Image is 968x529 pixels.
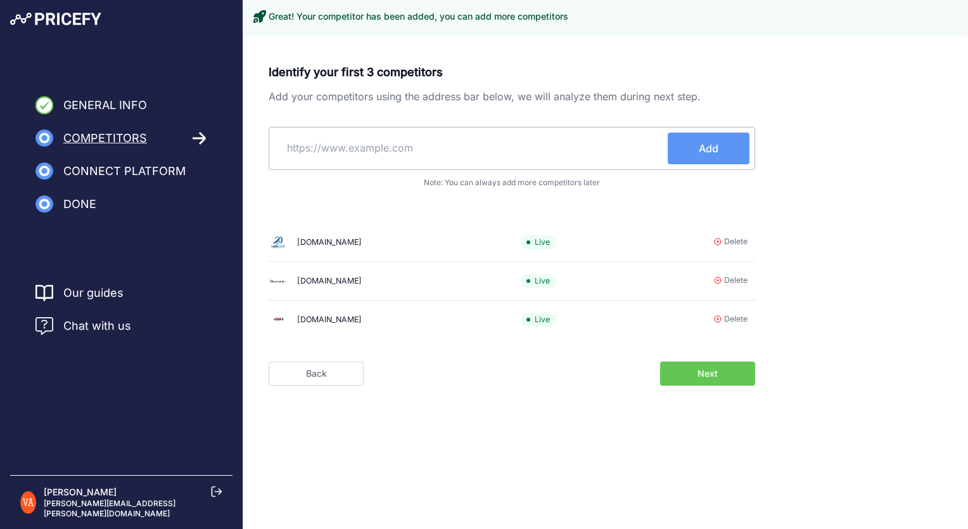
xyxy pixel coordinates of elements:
[44,486,222,499] p: [PERSON_NAME]
[63,284,124,302] a: Our guides
[269,89,755,104] p: Add your competitors using the address bar below, we will analyze them during next step.
[269,362,364,386] a: Back
[269,178,755,188] p: Note: You can always add more competitors later
[297,314,362,326] div: [DOMAIN_NAME]
[274,133,668,163] input: https://www.example.com
[269,10,568,23] h3: Great! Your competitor has been added, you can add more competitors
[660,362,755,386] button: Next
[521,274,556,289] span: Live
[63,162,186,180] span: Connect Platform
[297,275,362,287] div: [DOMAIN_NAME]
[63,195,96,213] span: Done
[668,133,749,164] button: Add
[724,275,748,287] span: Delete
[521,313,556,327] span: Live
[521,235,556,250] span: Live
[297,237,362,249] div: [DOMAIN_NAME]
[35,317,131,335] a: Chat with us
[724,313,748,325] span: Delete
[63,317,131,335] span: Chat with us
[724,236,748,248] span: Delete
[269,63,755,81] p: Identify your first 3 competitors
[63,129,147,147] span: Competitors
[697,367,718,380] span: Next
[63,96,147,114] span: General Info
[699,141,718,156] span: Add
[10,13,101,25] img: Pricefy Logo
[44,499,222,519] p: [PERSON_NAME][EMAIL_ADDRESS][PERSON_NAME][DOMAIN_NAME]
